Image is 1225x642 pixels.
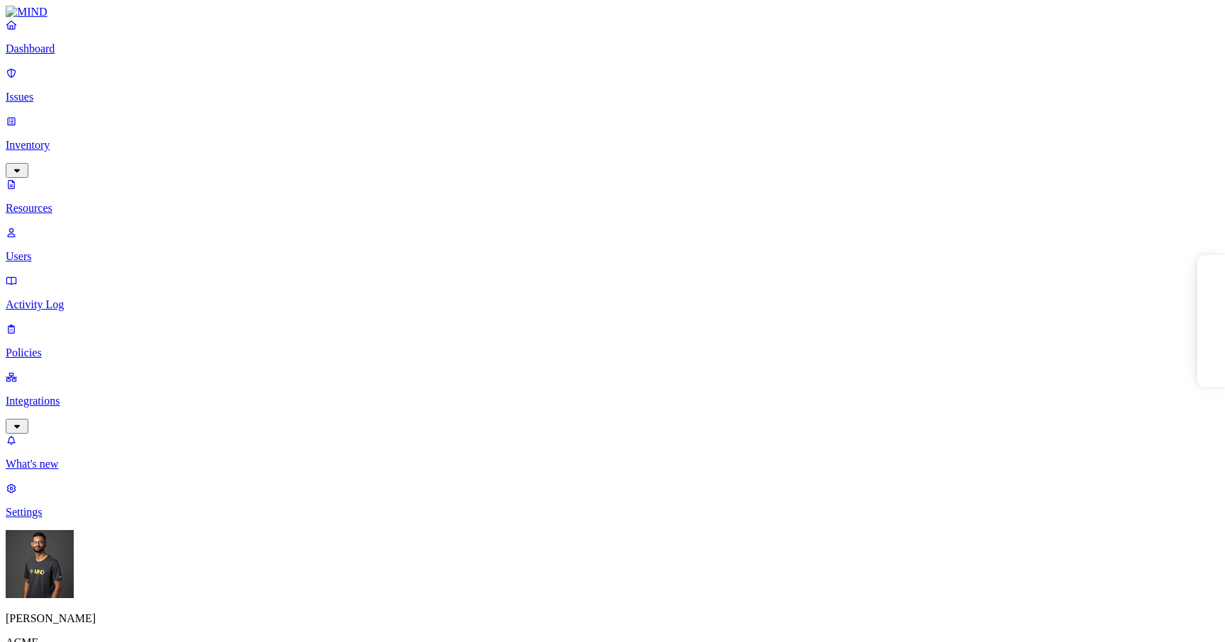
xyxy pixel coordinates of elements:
img: Amit Cohen [6,530,74,598]
a: Activity Log [6,274,1219,311]
a: Resources [6,178,1219,215]
a: What's new [6,434,1219,471]
p: [PERSON_NAME] [6,612,1219,625]
p: Issues [6,91,1219,103]
a: Inventory [6,115,1219,176]
a: Dashboard [6,18,1219,55]
a: Integrations [6,371,1219,432]
p: Users [6,250,1219,263]
p: Inventory [6,139,1219,152]
p: What's new [6,458,1219,471]
a: Policies [6,322,1219,359]
img: MIND [6,6,47,18]
a: Issues [6,67,1219,103]
p: Integrations [6,395,1219,407]
a: Users [6,226,1219,263]
p: Activity Log [6,298,1219,311]
a: MIND [6,6,1219,18]
p: Resources [6,202,1219,215]
p: Dashboard [6,43,1219,55]
a: Settings [6,482,1219,519]
p: Policies [6,347,1219,359]
p: Settings [6,506,1219,519]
